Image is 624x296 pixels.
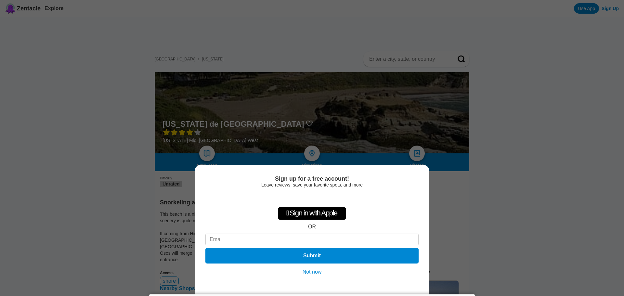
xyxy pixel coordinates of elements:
[205,248,419,264] button: Submit
[205,234,419,245] input: Email
[301,269,324,275] button: Not now
[308,224,316,230] div: OR
[205,182,419,187] div: Leave reviews, save your favorite spots, and more
[278,207,346,220] div: Sign in with Apple
[205,175,419,182] div: Sign up for a free account!
[279,191,345,205] iframe: Sign in with Google Button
